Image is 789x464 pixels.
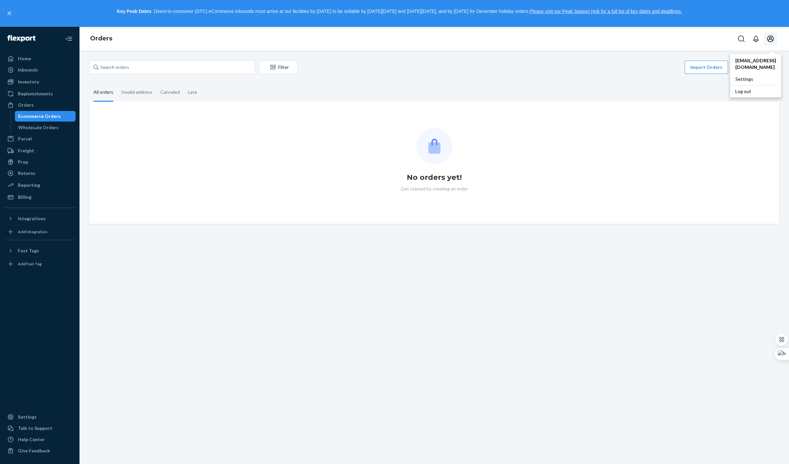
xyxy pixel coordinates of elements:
a: Settings [4,412,76,422]
div: Filter [259,64,297,71]
a: Help Center [4,434,76,445]
div: All orders [93,83,113,102]
div: Settings [18,414,37,420]
div: Invalid address [121,83,152,101]
div: Add Fast Tag [18,261,42,267]
button: Log out [730,85,780,97]
a: Inbounds [4,65,76,75]
div: Billing [18,194,31,200]
a: Wholesale Orders [15,122,76,133]
a: Add Fast Tag [4,259,76,269]
p: Get started by creating an order [401,185,468,192]
a: [EMAIL_ADDRESS][DOMAIN_NAME] [730,55,781,73]
div: Give Feedback [18,447,50,454]
div: Help Center [18,436,45,443]
div: Inventory [18,78,39,85]
a: Returns [4,168,76,179]
a: Prep [4,157,76,167]
a: Orders [4,100,76,110]
h1: No orders yet! [407,172,462,183]
a: Add Integration [4,227,76,237]
img: Flexport logo [7,35,35,42]
button: Close Navigation [62,32,76,45]
strong: Key Peak Dates [117,9,151,14]
div: Talk to Support [18,425,52,432]
div: Integrations [18,215,46,222]
div: Parcel [18,135,32,142]
div: Canceled [160,83,180,101]
div: Inbounds [18,67,38,73]
div: Reporting [18,182,40,188]
div: Orders [18,102,34,108]
div: Freight [18,147,34,154]
span: [EMAIL_ADDRESS][DOMAIN_NAME] [735,57,776,71]
button: Integrations [4,213,76,224]
div: Returns [18,170,35,177]
a: Billing [4,192,76,202]
div: Ecommerce Orders [18,113,61,120]
a: Freight [4,145,76,156]
p: : Direct-to-consumer (DTC) eCommerce inbounds must arrive at our facilities by [DATE] to be sella... [16,6,783,17]
a: Ecommerce Orders [15,111,76,122]
div: Home [18,55,31,62]
a: Please visit our Peak Season Hub for a full list of key dates and deadlines. [529,9,682,14]
button: Open notifications [749,32,763,45]
a: Orders [90,35,112,42]
button: Fast Tags [4,245,76,256]
a: Reporting [4,180,76,190]
ol: breadcrumbs [85,29,118,48]
div: Add Integration [18,229,47,234]
button: Open account menu [764,32,777,45]
button: Open Search Box [735,32,748,45]
div: Prep [18,159,28,165]
img: Empty list [416,128,452,164]
button: Import Orders [685,61,728,74]
button: close, [6,10,13,17]
input: Search orders [89,61,255,74]
a: Replenishments [4,88,76,99]
div: Wholesale Orders [18,124,59,131]
div: Late [188,83,197,101]
a: Home [4,53,76,64]
a: Talk to Support [4,423,76,434]
button: Give Feedback [4,445,76,456]
div: Fast Tags [18,247,39,254]
div: Replenishments [18,90,53,97]
a: Settings [730,73,781,85]
button: Filter [259,61,297,74]
a: Inventory [4,77,76,87]
a: Parcel [4,133,76,144]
